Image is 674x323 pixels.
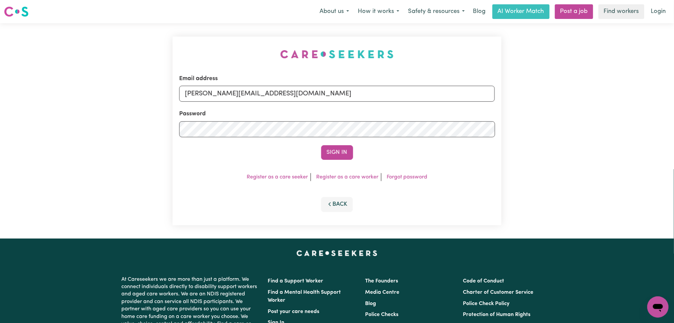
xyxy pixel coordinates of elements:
[268,278,324,284] a: Find a Support Worker
[463,301,509,306] a: Police Check Policy
[404,5,469,19] button: Safety & resources
[365,301,376,306] a: Blog
[463,278,504,284] a: Code of Conduct
[268,290,341,303] a: Find a Mental Health Support Worker
[647,4,670,19] a: Login
[315,5,353,19] button: About us
[321,197,353,212] button: Back
[268,309,320,314] a: Post your care needs
[179,86,495,102] input: Email address
[316,174,378,180] a: Register as a care worker
[365,290,400,295] a: Media Centre
[469,4,490,19] a: Blog
[463,312,530,317] a: Protection of Human Rights
[492,4,550,19] a: AI Worker Match
[365,278,398,284] a: The Founders
[647,296,669,318] iframe: Button to launch messaging window
[387,174,427,180] a: Forgot password
[463,290,533,295] a: Charter of Customer Service
[179,74,218,83] label: Email address
[599,4,644,19] a: Find workers
[353,5,404,19] button: How it works
[297,251,377,256] a: Careseekers home page
[247,174,308,180] a: Register as a care seeker
[555,4,593,19] a: Post a job
[4,6,29,18] img: Careseekers logo
[321,145,353,160] button: Sign In
[365,312,399,317] a: Police Checks
[179,110,206,118] label: Password
[4,4,29,19] a: Careseekers logo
